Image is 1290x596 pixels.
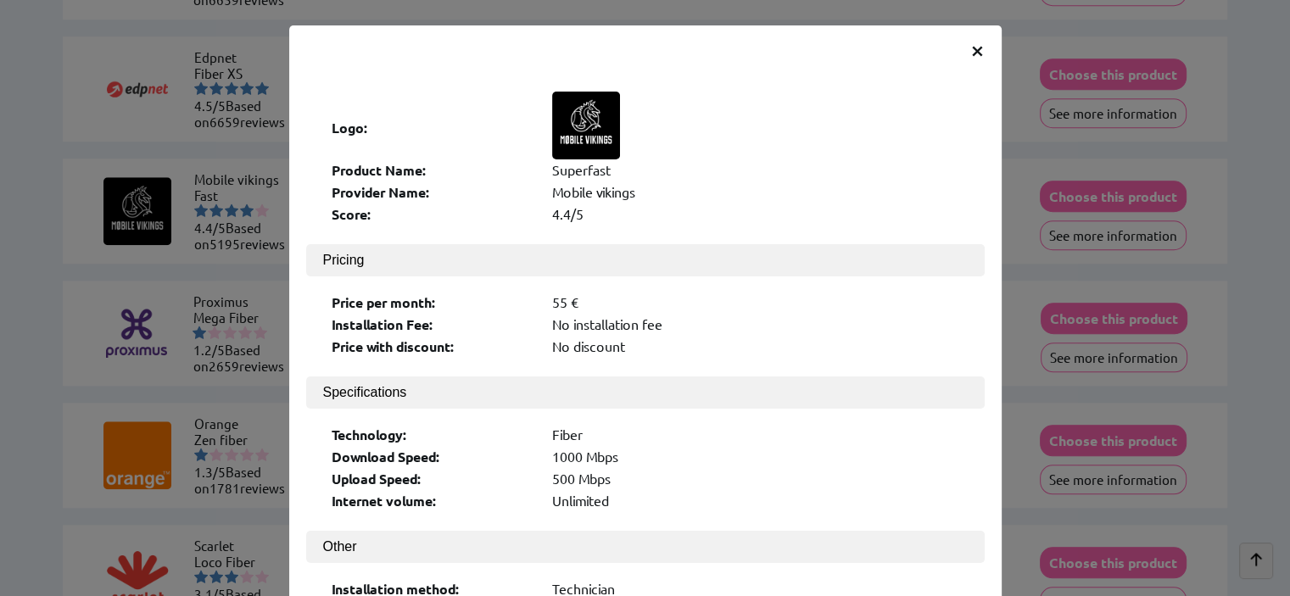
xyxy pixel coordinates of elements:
[552,448,959,465] div: 1000 Mbps
[552,315,959,333] div: No installation fee
[552,205,959,223] div: 4.4/5
[552,470,959,487] div: 500 Mbps
[552,337,959,355] div: No discount
[332,448,535,465] div: Download Speed:
[306,531,985,563] button: Other
[332,293,535,311] div: Price per month:
[552,293,959,311] div: 55 €
[332,183,535,201] div: Provider Name:
[332,337,535,355] div: Price with discount:
[552,183,959,201] div: Mobile vikings
[306,376,985,409] button: Specifications
[332,492,535,510] div: Internet volume:
[552,426,959,443] div: Fiber
[332,205,535,223] div: Score:
[332,470,535,487] div: Upload Speed:
[306,244,985,276] button: Pricing
[970,34,985,64] span: ×
[552,92,620,159] img: Logo of Mobile vikings
[332,161,535,179] div: Product Name:
[332,426,535,443] div: Technology:
[332,119,368,136] b: Logo:
[552,161,959,179] div: Superfast
[332,315,535,333] div: Installation Fee:
[552,492,959,510] div: Unlimited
